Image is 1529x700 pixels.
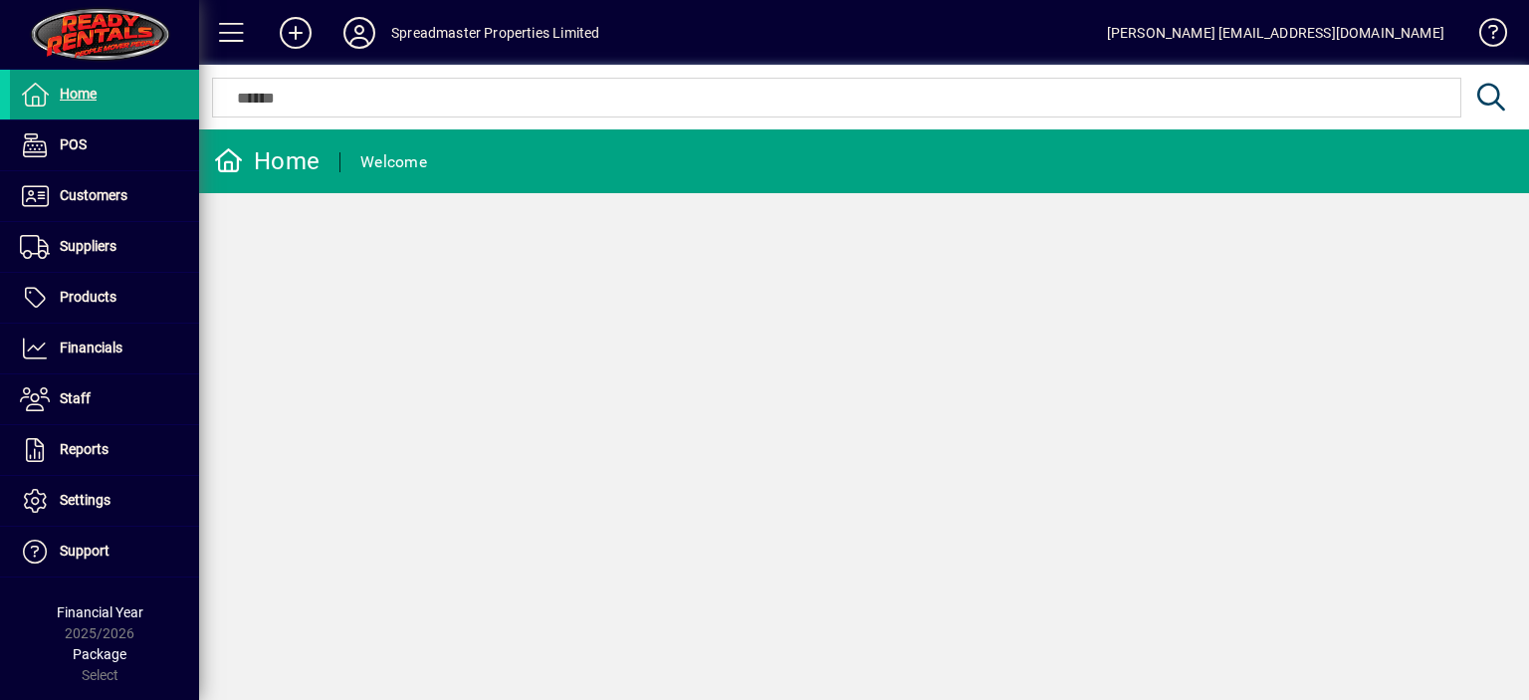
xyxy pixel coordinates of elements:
span: Settings [60,492,110,508]
span: Suppliers [60,238,116,254]
span: Customers [60,187,127,203]
div: Welcome [360,146,427,178]
a: Customers [10,171,199,221]
span: Financial Year [57,604,143,620]
span: POS [60,136,87,152]
a: Staff [10,374,199,424]
button: Profile [328,15,391,51]
a: POS [10,120,199,170]
button: Add [264,15,328,51]
a: Knowledge Base [1464,4,1504,69]
a: Support [10,527,199,577]
span: Staff [60,390,91,406]
a: Products [10,273,199,323]
div: [PERSON_NAME] [EMAIL_ADDRESS][DOMAIN_NAME] [1107,17,1444,49]
span: Reports [60,441,109,457]
div: Home [214,145,320,177]
div: Spreadmaster Properties Limited [391,17,599,49]
span: Package [73,646,126,662]
a: Suppliers [10,222,199,272]
span: Home [60,86,97,102]
span: Financials [60,340,122,355]
span: Products [60,289,116,305]
span: Support [60,543,109,559]
a: Reports [10,425,199,475]
a: Financials [10,324,199,373]
a: Settings [10,476,199,526]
